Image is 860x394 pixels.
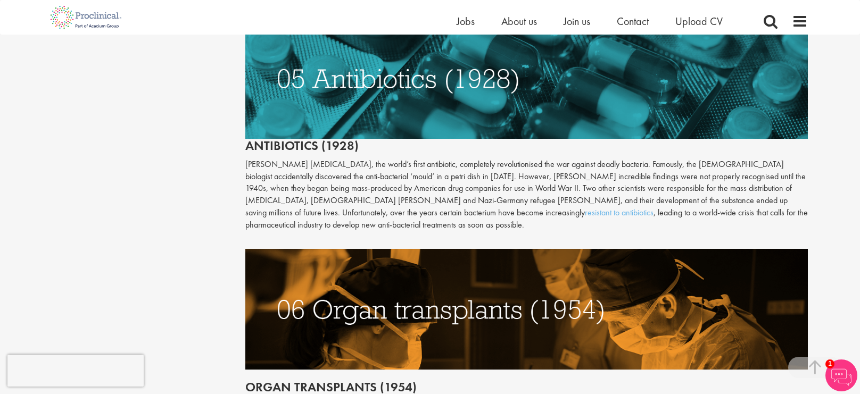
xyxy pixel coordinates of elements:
[825,359,834,368] span: 1
[564,14,590,28] a: Join us
[457,14,475,28] a: Jobs
[245,158,808,231] p: [PERSON_NAME] [MEDICAL_DATA], the world’s first antibiotic, completely revolutionised the war aga...
[245,380,808,394] h2: Organ transplants (1954)
[501,14,537,28] a: About us
[245,18,808,153] h2: Antibiotics (1928)
[675,14,723,28] a: Upload CV
[825,359,857,391] img: Chatbot
[617,14,649,28] a: Contact
[245,18,808,139] img: antibiotics
[585,207,654,218] a: resistant to antibiotics
[7,355,144,387] iframe: reCAPTCHA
